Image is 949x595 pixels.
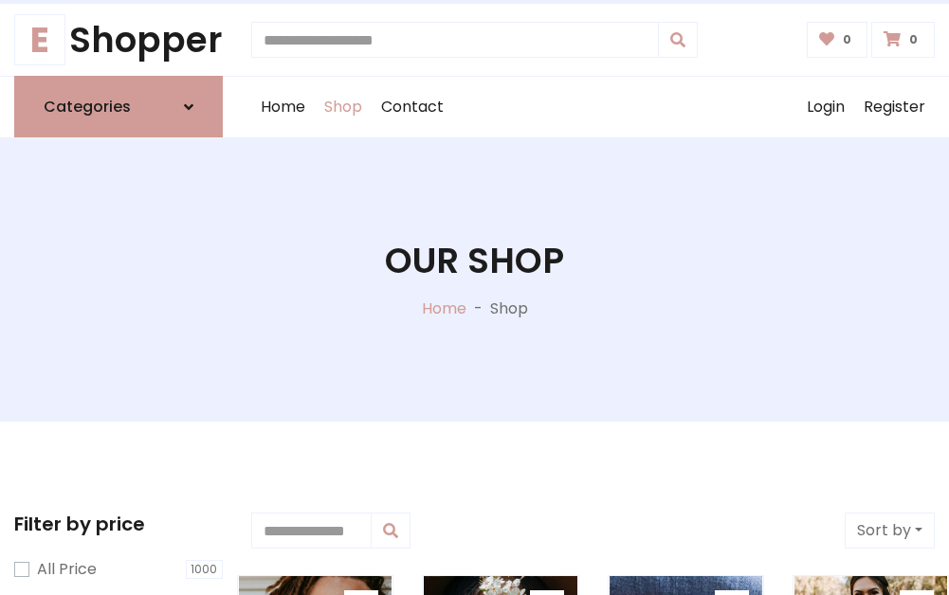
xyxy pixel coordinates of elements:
a: Home [251,77,315,137]
a: Contact [372,77,453,137]
a: Register [854,77,935,137]
h6: Categories [44,98,131,116]
p: Shop [490,297,528,320]
a: 0 [871,22,935,58]
span: E [14,14,65,65]
a: Login [797,77,854,137]
a: Home [422,297,466,319]
h5: Filter by price [14,513,223,535]
label: All Price [37,558,97,581]
a: EShopper [14,19,223,61]
span: 0 [904,31,922,48]
button: Sort by [845,513,935,549]
a: Categories [14,76,223,137]
a: 0 [807,22,868,58]
h1: Our Shop [385,240,564,281]
span: 0 [838,31,856,48]
span: 1000 [186,560,224,579]
p: - [466,297,490,320]
h1: Shopper [14,19,223,61]
a: Shop [315,77,372,137]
